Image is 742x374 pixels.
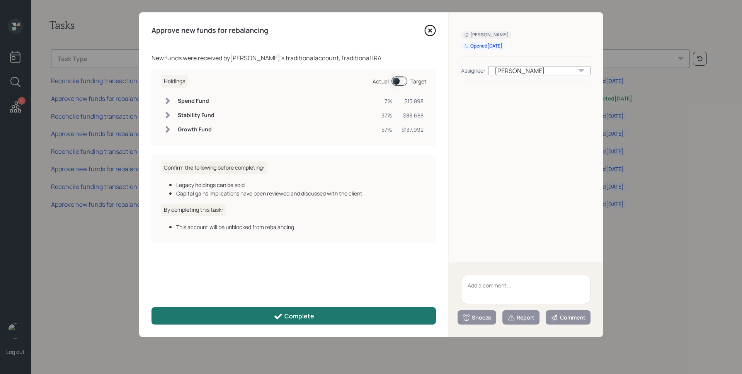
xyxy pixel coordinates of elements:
div: Target [410,77,427,85]
h6: By completing this task: [161,204,226,216]
div: Assignee: [461,66,485,75]
button: Snooze [458,310,496,325]
div: Capital gains implications have been reviewed and discussed with the client [176,189,427,197]
h4: Approve new funds for rebalancing [151,26,268,35]
div: $137,992 [402,126,424,134]
div: Opened [DATE] [464,43,502,49]
h6: Stability Fund [178,112,214,119]
div: 37% [381,111,392,119]
div: Snooze [463,314,491,321]
div: Legacy holdings can be sold [176,181,427,189]
div: $88,688 [402,111,424,119]
button: Comment [546,310,591,325]
div: 57% [381,126,392,134]
div: This account will be unblocked from rebalancing [176,223,427,231]
div: Actual [373,77,389,85]
div: Comment [551,314,585,321]
h6: Growth Fund [178,126,214,133]
h6: Spend Fund [178,98,214,104]
div: $15,898 [402,97,424,105]
button: Report [502,310,539,325]
button: Complete [151,307,436,325]
div: [PERSON_NAME] [488,66,591,75]
div: Complete [274,312,314,321]
div: New funds were received by [PERSON_NAME] 's traditional account, Traditional IRA . [151,53,436,63]
div: Report [507,314,534,321]
div: 7% [381,97,392,105]
h6: Holdings [161,75,188,88]
div: [PERSON_NAME] [464,32,508,38]
h6: Confirm the following before completing: [161,161,267,174]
